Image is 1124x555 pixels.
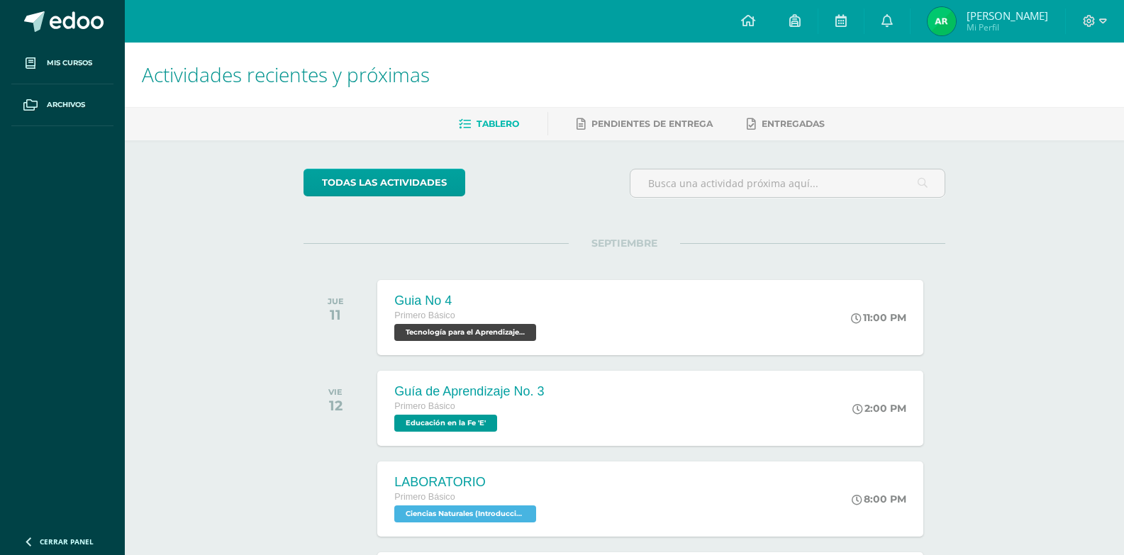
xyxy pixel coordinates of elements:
[394,505,536,522] span: Ciencias Naturales (Introducción a la Biología) 'E'
[967,21,1048,33] span: Mi Perfil
[394,492,455,502] span: Primero Básico
[142,61,430,88] span: Actividades recientes y próximas
[569,237,680,250] span: SEPTIEMBRE
[851,311,906,324] div: 11:00 PM
[394,324,536,341] span: Tecnología para el Aprendizaje y la Comunicación (Informática) 'E'
[852,402,906,415] div: 2:00 PM
[747,113,825,135] a: Entregadas
[591,118,713,129] span: Pendientes de entrega
[47,99,85,111] span: Archivos
[928,7,956,35] img: f9be7f22a6404b4052d7942012a20df2.png
[11,43,113,84] a: Mis cursos
[967,9,1048,23] span: [PERSON_NAME]
[328,306,344,323] div: 11
[477,118,519,129] span: Tablero
[328,296,344,306] div: JUE
[394,415,497,432] span: Educación en la Fe 'E'
[394,401,455,411] span: Primero Básico
[762,118,825,129] span: Entregadas
[11,84,113,126] a: Archivos
[304,169,465,196] a: todas las Actividades
[852,493,906,505] div: 8:00 PM
[394,384,544,399] div: Guía de Aprendizaje No. 3
[40,537,94,546] span: Cerrar panel
[459,113,519,135] a: Tablero
[328,397,343,414] div: 12
[577,113,713,135] a: Pendientes de entrega
[394,310,455,320] span: Primero Básico
[328,387,343,397] div: VIE
[47,57,92,69] span: Mis cursos
[394,475,540,490] div: LABORATORIO
[394,293,540,308] div: Guia No 4
[630,169,945,197] input: Busca una actividad próxima aquí...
